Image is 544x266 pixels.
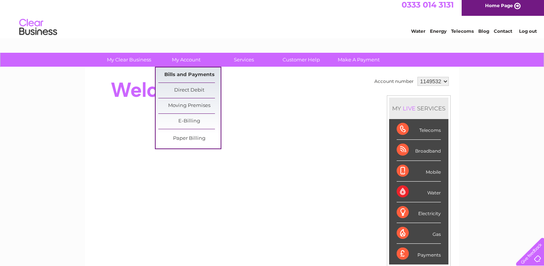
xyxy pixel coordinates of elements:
[328,53,390,67] a: Make A Payment
[494,32,512,38] a: Contact
[397,161,441,182] div: Mobile
[158,131,221,146] a: Paper Billing
[155,53,218,67] a: My Account
[430,32,447,38] a: Energy
[397,244,441,264] div: Payments
[270,53,332,67] a: Customer Help
[158,114,221,129] a: E-Billing
[158,67,221,83] a: Bills and Payments
[451,32,474,38] a: Telecoms
[397,119,441,140] div: Telecoms
[397,140,441,161] div: Broadband
[397,223,441,244] div: Gas
[94,4,451,37] div: Clear Business is a trading name of Verastar Limited (registered in [GEOGRAPHIC_DATA] No. 3667643...
[478,32,489,38] a: Blog
[213,53,275,67] a: Services
[158,98,221,113] a: Moving Premises
[411,32,425,38] a: Water
[397,182,441,202] div: Water
[98,53,160,67] a: My Clear Business
[397,202,441,223] div: Electricity
[19,20,57,43] img: logo.png
[389,98,448,119] div: MY SERVICES
[158,83,221,98] a: Direct Debit
[402,4,454,13] a: 0333 014 3131
[519,32,537,38] a: Log out
[401,105,417,112] div: LIVE
[372,75,416,88] td: Account number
